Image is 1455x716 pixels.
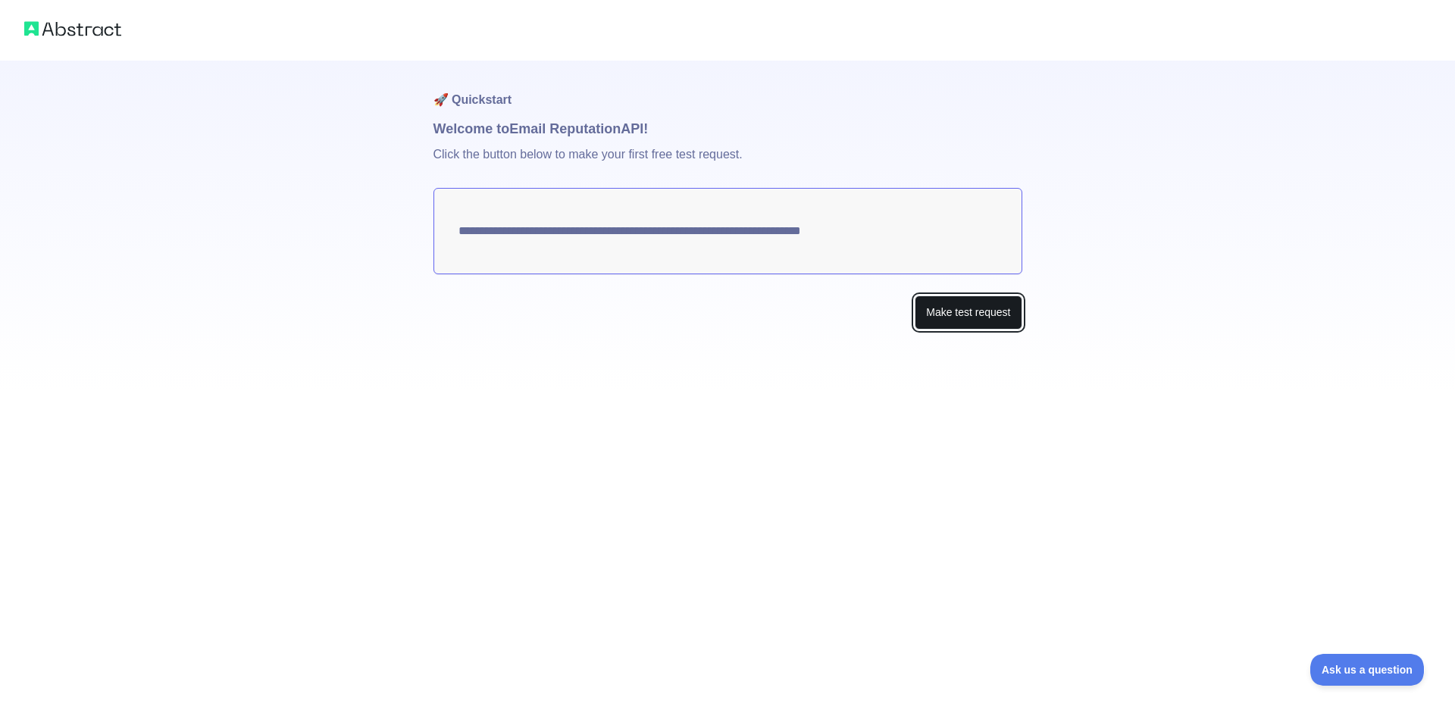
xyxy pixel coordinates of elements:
[1310,654,1425,686] iframe: Toggle Customer Support
[433,61,1022,118] h1: 🚀 Quickstart
[433,118,1022,139] h1: Welcome to Email Reputation API!
[433,139,1022,188] p: Click the button below to make your first free test request.
[24,18,121,39] img: Abstract logo
[915,295,1022,330] button: Make test request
